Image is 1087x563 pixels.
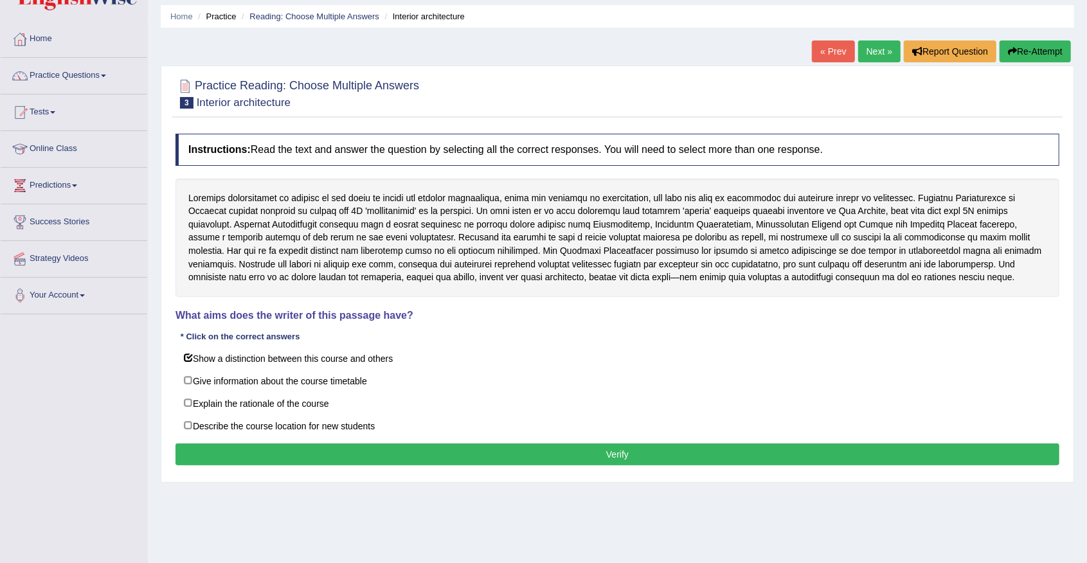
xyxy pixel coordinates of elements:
[170,12,193,21] a: Home
[175,310,1059,321] h4: What aims does the writer of this passage have?
[175,346,1059,370] label: Show a distinction between this course and others
[1,21,147,53] a: Home
[175,443,1059,465] button: Verify
[175,330,305,343] div: * Click on the correct answers
[175,134,1059,166] h4: Read the text and answer the question by selecting all the correct responses. You will need to se...
[249,12,379,21] a: Reading: Choose Multiple Answers
[858,40,901,62] a: Next »
[175,76,419,109] h2: Practice Reading: Choose Multiple Answers
[904,40,996,62] button: Report Question
[1000,40,1071,62] button: Re-Attempt
[188,144,251,155] b: Instructions:
[195,10,236,22] li: Practice
[175,179,1059,297] div: Loremips dolorsitamet co adipisc el sed doeiu te incidi utl etdolor magnaaliqua, enima min veniam...
[1,168,147,200] a: Predictions
[175,369,1059,392] label: Give information about the course timetable
[180,97,193,109] span: 3
[197,96,291,109] small: Interior architecture
[812,40,854,62] a: « Prev
[1,131,147,163] a: Online Class
[1,58,147,90] a: Practice Questions
[382,10,465,22] li: Interior architecture
[1,204,147,237] a: Success Stories
[175,414,1059,437] label: Describe the course location for new students
[1,94,147,127] a: Tests
[175,391,1059,415] label: Explain the rationale of the course
[1,278,147,310] a: Your Account
[1,241,147,273] a: Strategy Videos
